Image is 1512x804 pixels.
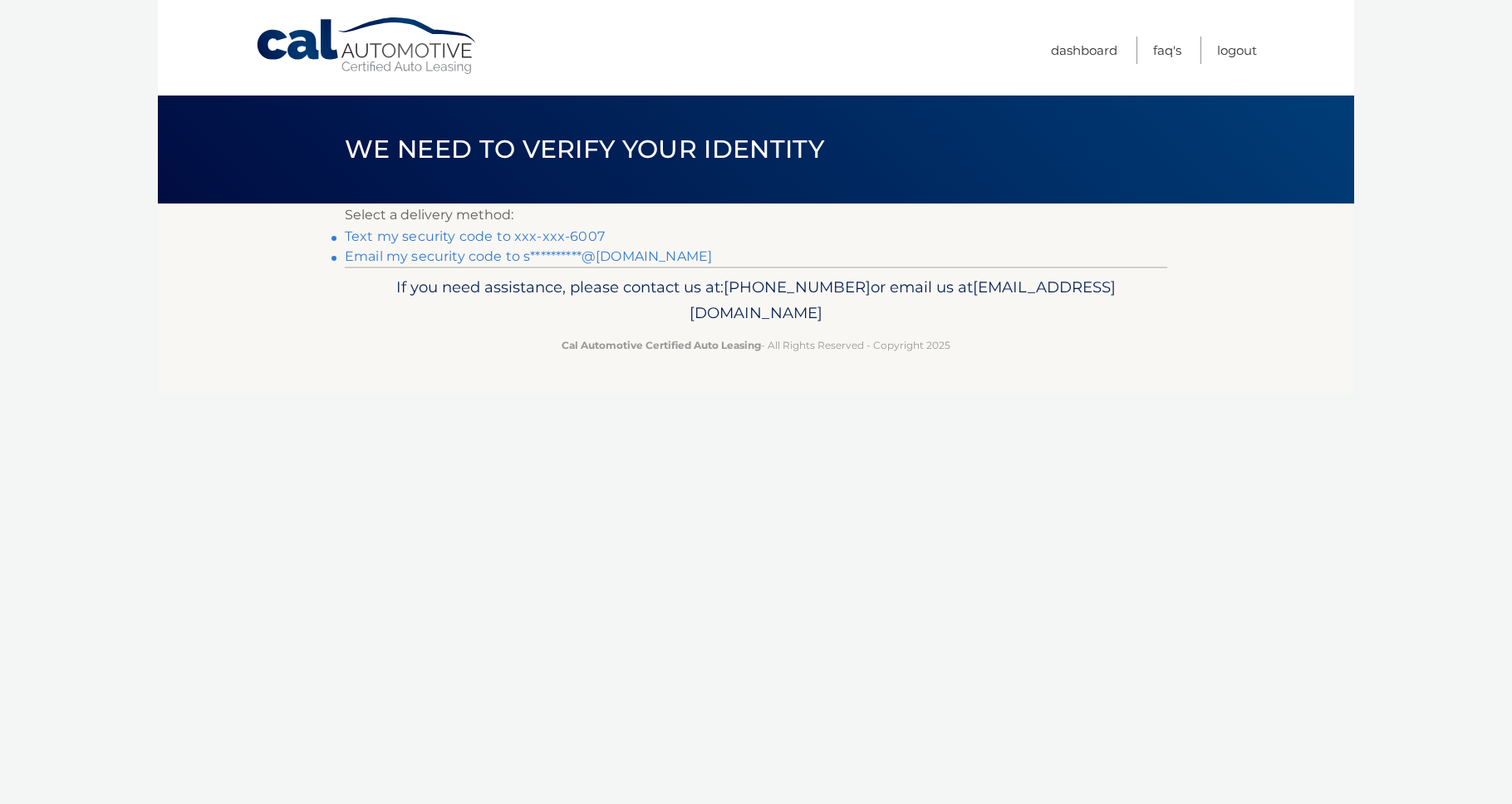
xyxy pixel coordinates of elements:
a: Cal Automotive [255,17,479,76]
strong: Cal Automotive Certified Auto Leasing [562,339,761,351]
a: Logout [1217,37,1257,64]
span: We need to verify your identity [345,134,824,164]
a: FAQ's [1153,37,1181,64]
a: Text my security code to xxx-xxx-6007 [345,228,605,244]
p: - All Rights Reserved - Copyright 2025 [356,336,1156,354]
a: Email my security code to s**********@[DOMAIN_NAME] [345,248,712,264]
span: [PHONE_NUMBER] [724,277,871,297]
a: Dashboard [1051,37,1117,64]
p: If you need assistance, please contact us at: or email us at [356,274,1156,327]
p: Select a delivery method: [345,203,1167,227]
